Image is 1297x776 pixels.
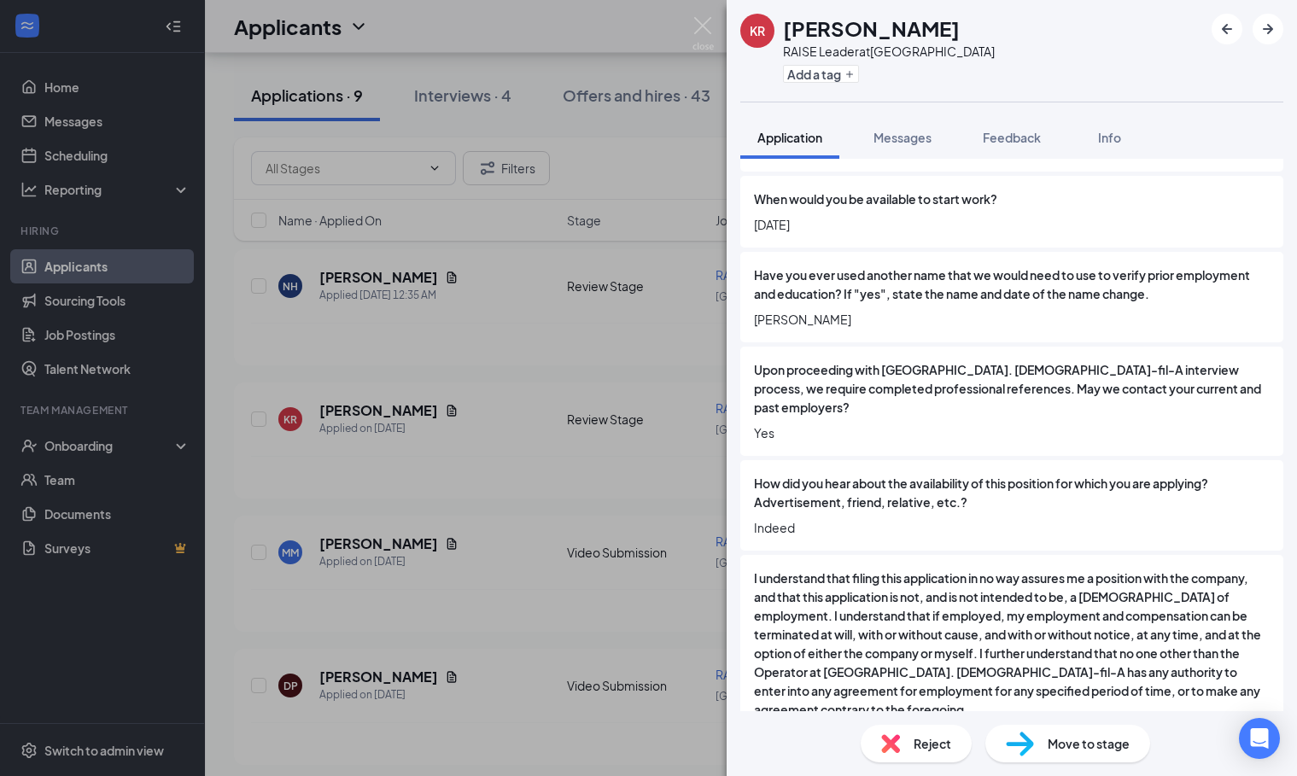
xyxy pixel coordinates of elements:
[754,265,1270,303] span: Have you ever used another name that we would need to use to verify prior employment and educatio...
[1239,718,1280,759] div: Open Intercom Messenger
[1212,14,1242,44] button: ArrowLeftNew
[754,569,1270,719] span: I understand that filing this application in no way assures me a position with the company, and t...
[873,130,932,145] span: Messages
[754,310,1270,329] span: [PERSON_NAME]
[783,14,960,43] h1: [PERSON_NAME]
[754,518,1270,537] span: Indeed
[783,65,859,83] button: PlusAdd a tag
[750,22,765,39] div: KR
[754,360,1270,417] span: Upon proceeding with [GEOGRAPHIC_DATA]. [DEMOGRAPHIC_DATA]-fil-A interview process, we require co...
[757,130,822,145] span: Application
[844,69,855,79] svg: Plus
[783,43,995,60] div: RAISE Leader at [GEOGRAPHIC_DATA]
[754,474,1270,511] span: How did you hear about the availability of this position for which you are applying? Advertisemen...
[1253,14,1283,44] button: ArrowRight
[754,190,997,208] span: When would you be available to start work?
[983,130,1041,145] span: Feedback
[1258,19,1278,39] svg: ArrowRight
[754,423,1270,442] span: Yes
[754,215,1270,234] span: [DATE]
[914,734,951,753] span: Reject
[1098,130,1121,145] span: Info
[1217,19,1237,39] svg: ArrowLeftNew
[1048,734,1130,753] span: Move to stage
